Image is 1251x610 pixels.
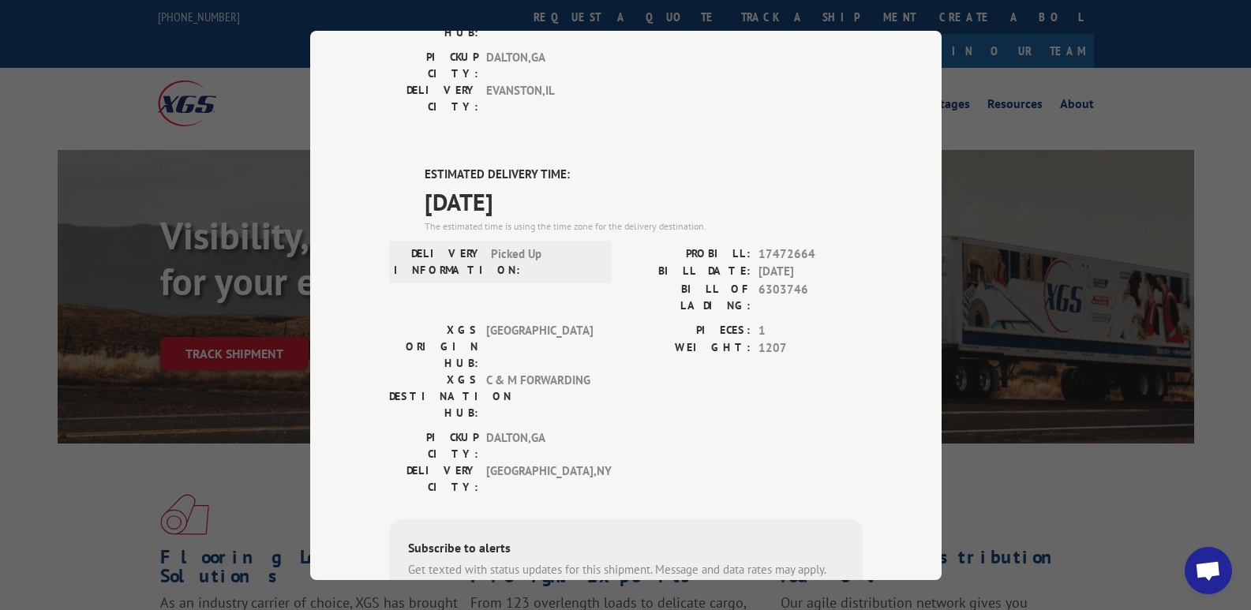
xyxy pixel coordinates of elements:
[486,49,593,82] span: DALTON , GA
[389,82,478,115] label: DELIVERY CITY:
[486,321,593,371] span: [GEOGRAPHIC_DATA]
[389,49,478,82] label: PICKUP CITY:
[389,321,478,371] label: XGS ORIGIN HUB:
[626,339,751,357] label: WEIGHT:
[389,462,478,495] label: DELIVERY CITY:
[425,166,863,184] label: ESTIMATED DELIVERY TIME:
[758,263,863,281] span: [DATE]
[758,339,863,357] span: 1207
[389,428,478,462] label: PICKUP CITY:
[1185,547,1232,594] div: Open chat
[408,560,844,596] div: Get texted with status updates for this shipment. Message and data rates may apply. Message frequ...
[486,371,593,421] span: C & M FORWARDING
[389,371,478,421] label: XGS DESTINATION HUB:
[626,263,751,281] label: BILL DATE:
[425,219,863,233] div: The estimated time is using the time zone for the delivery destination.
[626,321,751,339] label: PIECES:
[408,537,844,560] div: Subscribe to alerts
[394,245,483,278] label: DELIVERY INFORMATION:
[486,462,593,495] span: [GEOGRAPHIC_DATA] , NY
[491,245,597,278] span: Picked Up
[425,183,863,219] span: [DATE]
[758,321,863,339] span: 1
[758,280,863,313] span: 6303746
[626,280,751,313] label: BILL OF LADING:
[486,82,593,115] span: EVANSTON , IL
[626,245,751,263] label: PROBILL:
[486,428,593,462] span: DALTON , GA
[758,245,863,263] span: 17472664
